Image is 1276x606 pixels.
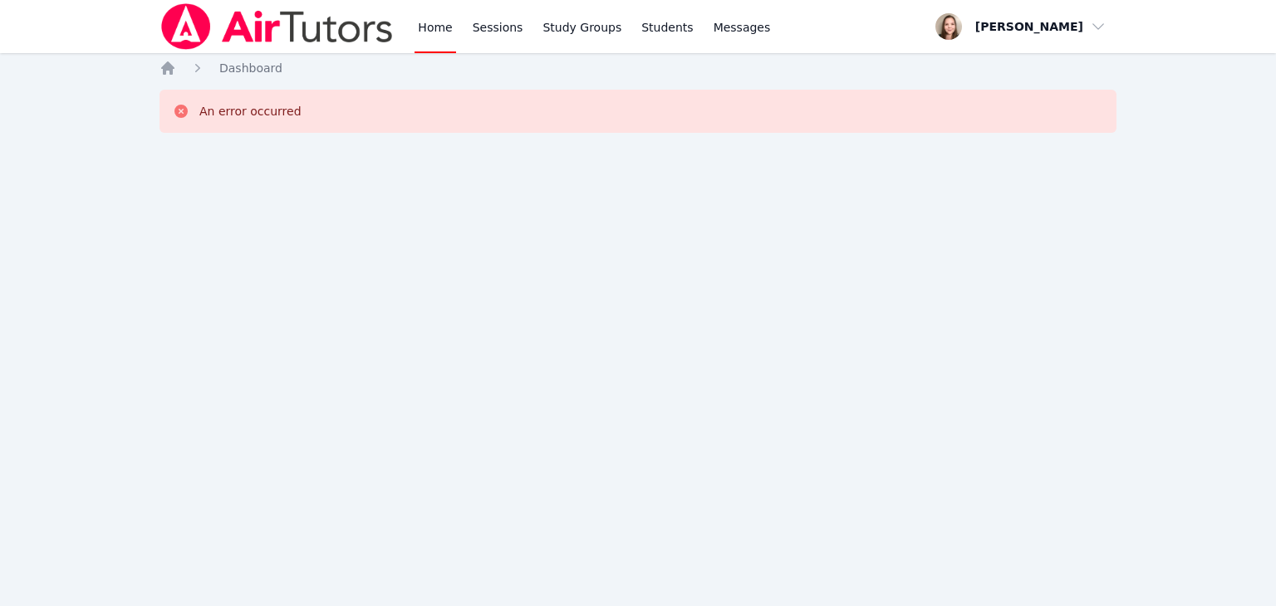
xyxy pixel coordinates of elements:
[199,103,302,120] div: An error occurred
[159,3,395,50] img: Air Tutors
[219,60,282,76] a: Dashboard
[159,60,1116,76] nav: Breadcrumb
[219,61,282,75] span: Dashboard
[714,19,771,36] span: Messages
